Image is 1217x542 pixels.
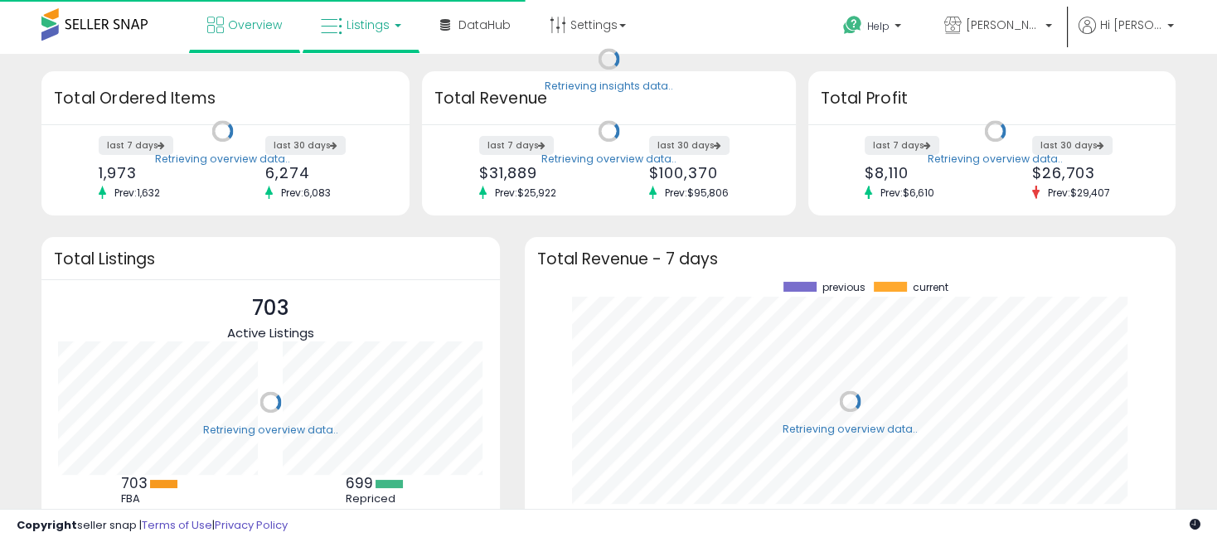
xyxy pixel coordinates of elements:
div: Retrieving overview data.. [203,423,338,438]
div: seller snap | | [17,518,288,534]
i: Get Help [842,15,863,36]
span: Help [867,19,890,33]
div: Retrieving overview data.. [155,152,290,167]
a: Hi [PERSON_NAME] [1079,17,1174,54]
div: Retrieving overview data.. [928,152,1063,167]
a: Help [830,2,918,54]
strong: Copyright [17,517,77,533]
span: [PERSON_NAME] LLC [966,17,1040,33]
span: Overview [228,17,282,33]
div: Retrieving overview data.. [783,422,918,437]
span: DataHub [458,17,511,33]
div: Retrieving overview data.. [541,152,676,167]
span: Listings [347,17,390,33]
span: Hi [PERSON_NAME] [1100,17,1162,33]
